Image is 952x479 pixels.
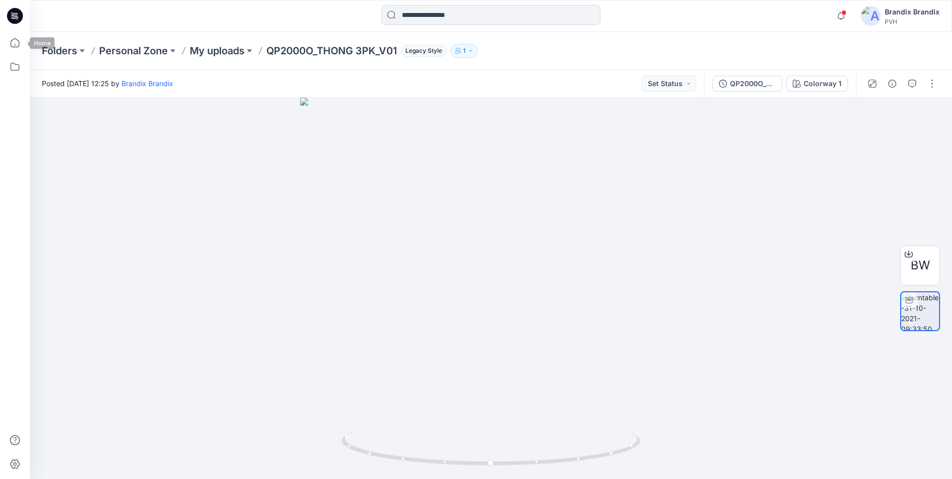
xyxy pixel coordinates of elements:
div: Brandix Brandix [885,6,940,18]
a: Personal Zone [99,44,168,58]
p: QP2000O_THONG 3PK_V01 [266,44,397,58]
a: Brandix Brandix [121,79,173,88]
button: Details [884,76,900,92]
img: avatar [861,6,881,26]
div: Colorway 1 [804,78,841,89]
a: Folders [42,44,77,58]
div: PVH [885,18,940,25]
span: Legacy Style [401,45,447,57]
span: BW [911,256,930,274]
div: QP2000O_THONG 3PK_V01 [730,78,776,89]
a: My uploads [190,44,244,58]
span: Posted [DATE] 12:25 by [42,78,173,89]
button: Colorway 1 [786,76,848,92]
p: 1 [463,45,466,56]
button: Legacy Style [397,44,447,58]
button: QP2000O_THONG 3PK_V01 [713,76,782,92]
img: turntable-31-10-2021-09:33:50 [901,292,939,330]
button: 1 [451,44,478,58]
